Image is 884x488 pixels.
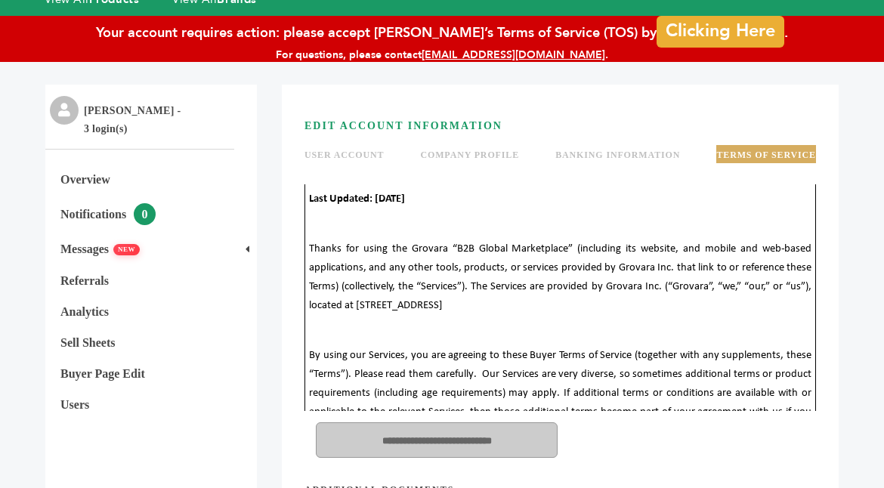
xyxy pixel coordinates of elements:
[422,48,605,62] a: [EMAIL_ADDRESS][DOMAIN_NAME]
[134,203,156,225] span: 0
[60,336,115,349] a: Sell Sheets
[60,367,145,380] a: Buyer Page Edit
[60,242,140,255] a: MessagesNEW
[304,150,384,160] a: USER ACCOUNT
[716,150,816,160] a: TERMS OF SERVICE
[84,102,184,138] li: [PERSON_NAME] - 3 login(s)
[309,350,811,456] span: By using our Services, you are agreeing to these Buyer Terms of Service (together with any supple...
[555,150,680,160] a: BANKING INFORMATION
[50,96,79,125] img: profile.png
[657,15,784,47] a: Clicking Here
[60,208,156,221] a: Notifications0
[309,193,405,205] span: Last Updated: [DATE]
[304,104,816,144] h3: EDIT ACCOUNT INFORMATION
[113,244,140,255] span: NEW
[60,173,110,186] a: Overview
[60,305,109,318] a: Analytics
[60,274,109,287] a: Referrals
[420,150,519,160] a: COMPANY PROFILE
[60,398,89,411] a: Users
[309,243,811,311] span: Thanks for using the Grovara “B2B Global Marketplace” (including its website, and mobile and web-...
